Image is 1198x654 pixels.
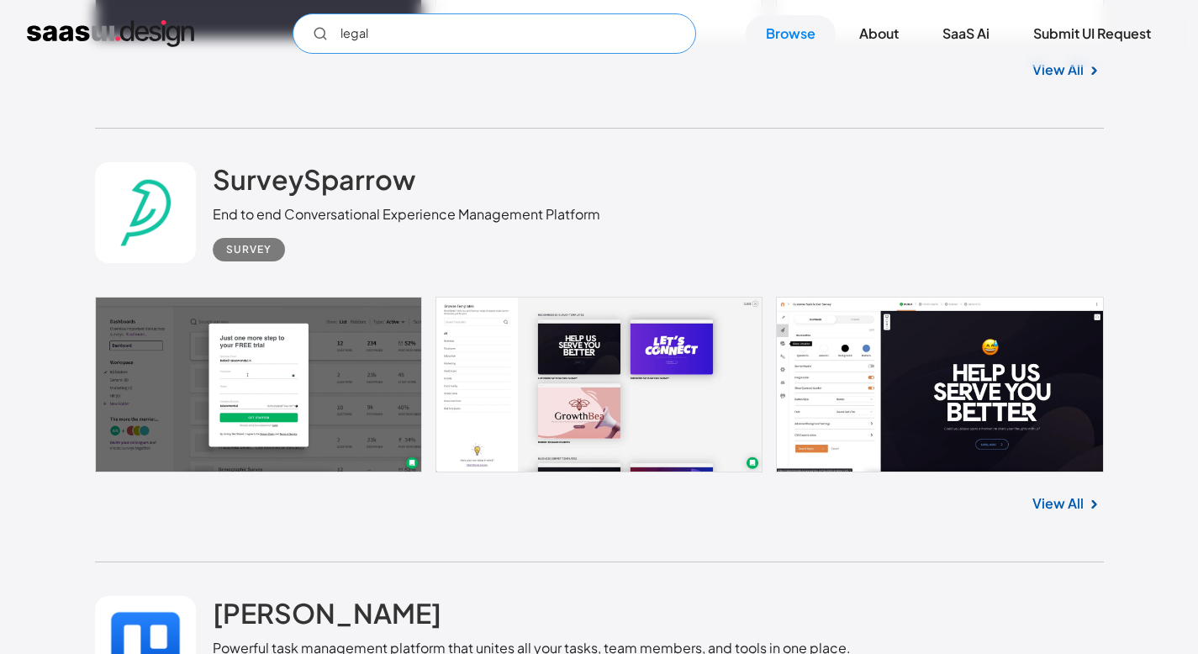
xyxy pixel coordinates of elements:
a: About [839,15,919,52]
a: SurveySparrow [213,162,415,204]
a: [PERSON_NAME] [213,596,441,638]
a: Browse [746,15,836,52]
input: Search UI designs you're looking for... [293,13,696,54]
h2: [PERSON_NAME] [213,596,441,630]
a: Submit UI Request [1013,15,1171,52]
a: home [27,20,194,47]
a: SaaS Ai [922,15,1010,52]
form: Email Form [293,13,696,54]
div: Survey [226,240,272,260]
a: View All [1032,60,1084,80]
a: View All [1032,493,1084,514]
h2: SurveySparrow [213,162,415,196]
div: End to end Conversational Experience Management Platform [213,204,600,224]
